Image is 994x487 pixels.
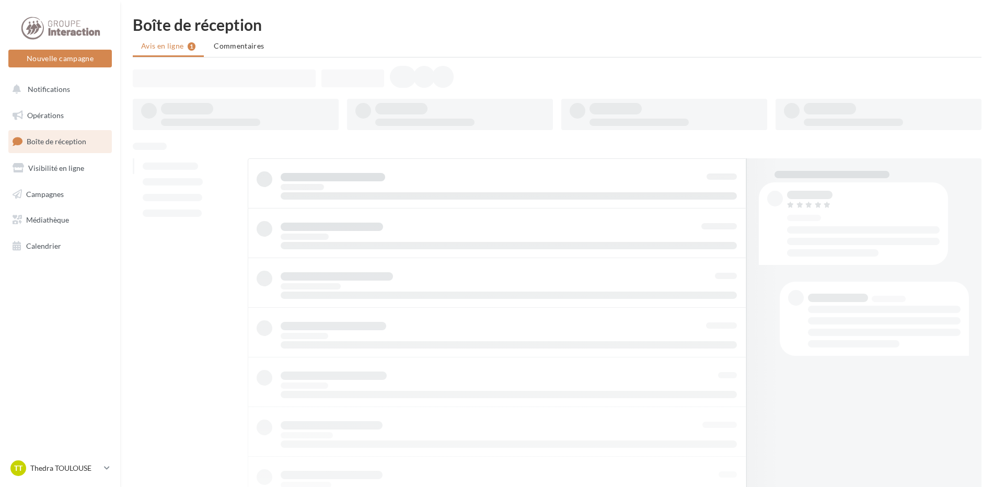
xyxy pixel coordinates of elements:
[26,241,61,250] span: Calendrier
[26,215,69,224] span: Médiathèque
[28,164,84,172] span: Visibilité en ligne
[6,235,114,257] a: Calendrier
[6,105,114,126] a: Opérations
[26,189,64,198] span: Campagnes
[14,463,22,473] span: TT
[6,157,114,179] a: Visibilité en ligne
[28,85,70,94] span: Notifications
[27,111,64,120] span: Opérations
[133,17,981,32] div: Boîte de réception
[6,209,114,231] a: Médiathèque
[30,463,100,473] p: Thedra TOULOUSE
[8,458,112,478] a: TT Thedra TOULOUSE
[6,130,114,153] a: Boîte de réception
[214,41,264,50] span: Commentaires
[8,50,112,67] button: Nouvelle campagne
[6,78,110,100] button: Notifications
[27,137,86,146] span: Boîte de réception
[6,183,114,205] a: Campagnes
